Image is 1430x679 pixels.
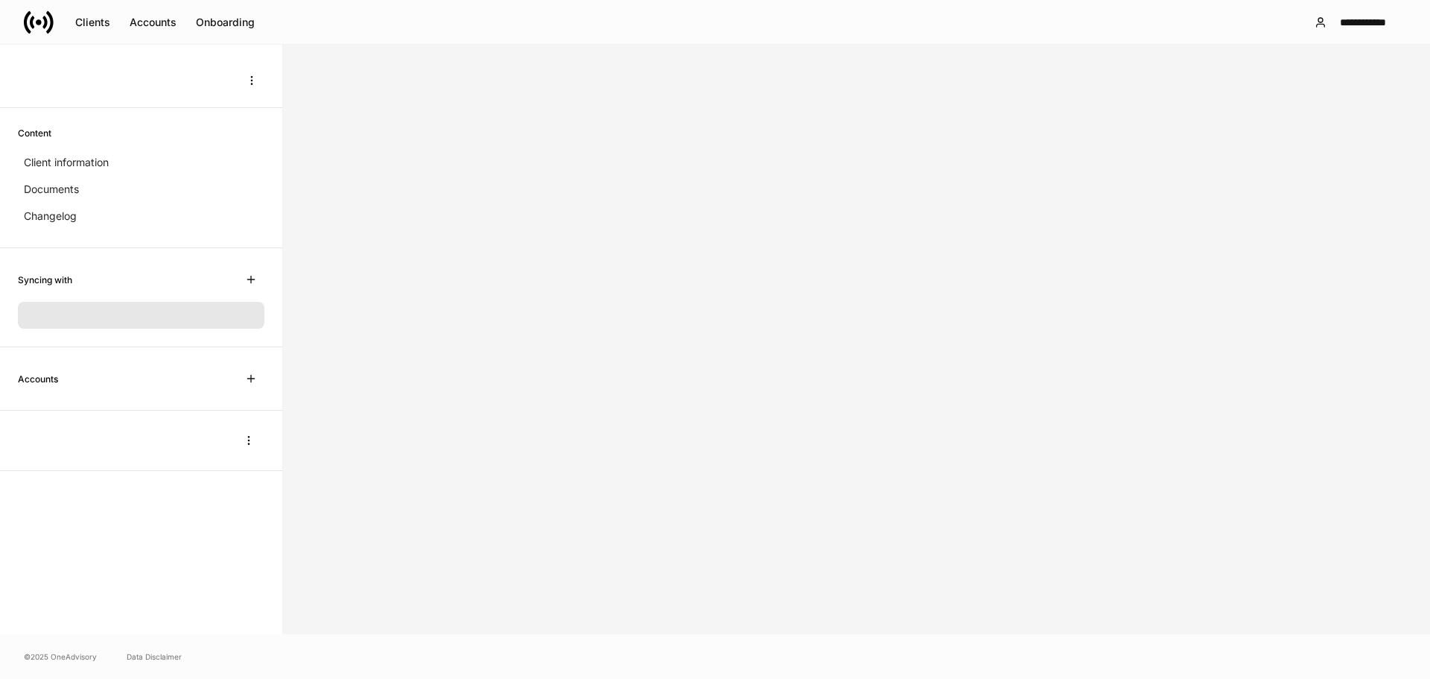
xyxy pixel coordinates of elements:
a: Changelog [18,203,264,230]
div: Clients [75,17,110,28]
div: Onboarding [196,17,255,28]
button: Clients [66,10,120,34]
div: Accounts [130,17,177,28]
a: Data Disclaimer [127,651,182,663]
h6: Syncing with [18,273,72,287]
p: Client information [24,155,109,170]
a: Documents [18,176,264,203]
a: Client information [18,149,264,176]
button: Onboarding [186,10,264,34]
button: Accounts [120,10,186,34]
span: © 2025 OneAdvisory [24,651,97,663]
h6: Content [18,126,51,140]
h6: Accounts [18,372,58,386]
p: Changelog [24,209,77,224]
p: Documents [24,182,79,197]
